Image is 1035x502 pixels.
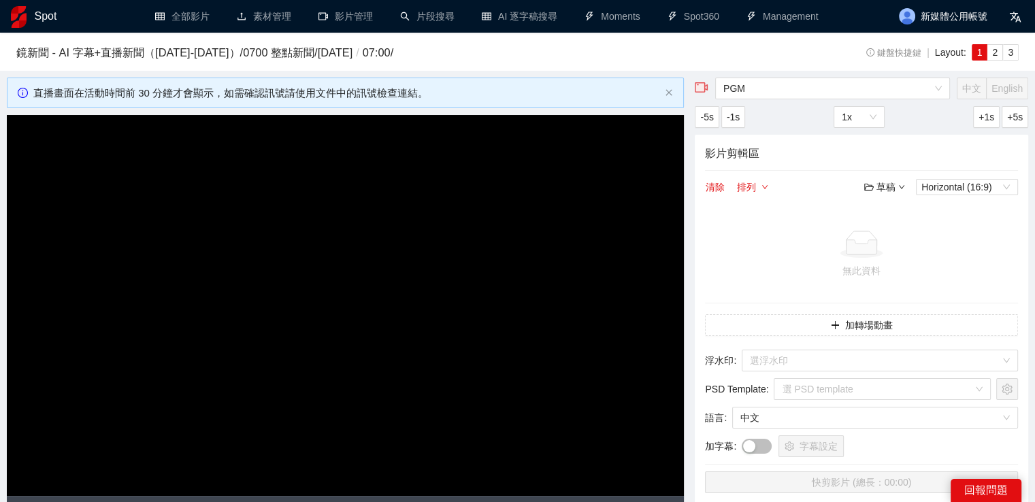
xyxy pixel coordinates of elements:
a: tableAI 逐字稿搜尋 [482,11,557,22]
span: folder-open [864,182,874,192]
span: 2 [992,47,998,58]
button: +1s [973,106,1000,128]
span: / [352,46,363,58]
span: 鍵盤快捷鍵 [866,48,921,58]
button: 清除 [705,179,725,195]
span: down [761,184,768,192]
span: 中文 [740,407,1010,428]
a: thunderboltSpot360 [668,11,719,22]
span: 1x [842,107,876,127]
div: 無此資料 [710,263,1013,278]
button: +5s [1002,106,1028,128]
div: 回報問題 [951,479,1021,502]
span: +1s [979,110,994,124]
button: 排列down [736,179,769,195]
div: 草稿 [864,180,905,195]
span: English [991,83,1023,94]
button: close [665,88,673,97]
span: PGM [723,78,942,99]
a: thunderboltManagement [746,11,819,22]
a: upload素材管理 [237,11,291,22]
a: video-camera影片管理 [318,11,373,22]
span: 3 [1008,47,1013,58]
span: -1s [727,110,740,124]
span: +5s [1007,110,1023,124]
a: thunderboltMoments [585,11,640,22]
span: -5s [700,110,713,124]
span: 中文 [962,83,981,94]
a: search片段搜尋 [400,11,455,22]
span: 語言 : [705,410,727,425]
div: 直播畫面在活動時間前 30 分鐘才會顯示，如需確認訊號請使用文件中的訊號檢查連結。 [33,85,659,101]
span: | [927,47,930,58]
button: 快剪影片 (總長：00:00) [705,471,1018,493]
span: info-circle [866,48,875,57]
button: -5s [695,106,719,128]
span: 1 [977,47,983,58]
button: setting [996,378,1018,400]
a: table全部影片 [155,11,210,22]
span: 加字幕 : [705,439,736,454]
span: video-camera [695,81,708,95]
span: 浮水印 : [705,353,736,368]
button: setting字幕設定 [778,435,844,457]
button: -1s [721,106,745,128]
span: PSD Template : [705,382,768,397]
span: Layout: [935,47,966,58]
button: plus加轉場動畫 [705,314,1018,336]
span: info-circle [18,88,28,98]
span: down [898,184,905,190]
span: Horizontal (16:9) [921,180,1013,195]
div: Video Player [7,115,684,496]
img: logo [11,6,27,28]
span: plus [830,320,840,331]
h3: 鏡新聞 - AI 字幕+直播新聞（[DATE]-[DATE]） / 0700 整點新聞 / [DATE] 07:00 / [16,44,794,62]
h4: 影片剪輯區 [705,145,1018,162]
img: avatar [899,8,915,24]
